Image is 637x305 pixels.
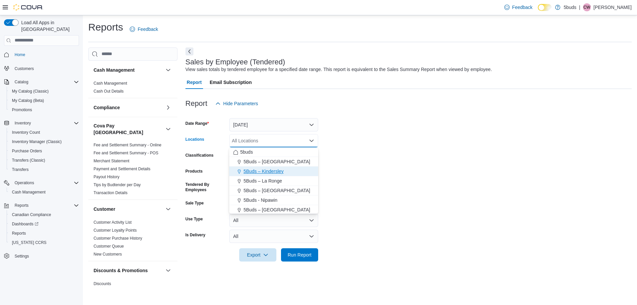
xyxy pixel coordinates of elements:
button: Cova Pay [GEOGRAPHIC_DATA] [164,125,172,133]
h3: Compliance [94,104,120,111]
span: My Catalog (Beta) [12,98,44,103]
span: Home [15,52,25,57]
span: Load All Apps in [GEOGRAPHIC_DATA] [19,19,79,33]
label: Use Type [185,216,203,222]
span: Customer Activity List [94,220,132,225]
a: Inventory Count [9,128,43,136]
span: 5Buds – [GEOGRAPHIC_DATA] [244,158,310,165]
button: Transfers (Classic) [7,156,82,165]
a: Dashboards [7,219,82,229]
span: 5Buds – Kindersley [244,168,284,175]
a: Cash Management [9,188,48,196]
button: Compliance [94,104,163,111]
div: Cash Management [88,79,177,98]
button: All [229,230,318,243]
button: 5Buds – [GEOGRAPHIC_DATA] [229,157,318,167]
p: [PERSON_NAME] [594,3,632,11]
span: 5Buds – [GEOGRAPHIC_DATA] [244,206,310,213]
button: Next [185,47,193,55]
a: Transfers (Classic) [9,156,48,164]
button: All [229,214,318,227]
a: Purchase Orders [9,147,45,155]
button: Canadian Compliance [7,210,82,219]
span: Transfers (Classic) [9,156,79,164]
span: New Customers [94,252,122,257]
span: Feedback [512,4,532,11]
a: Cash Management [94,81,127,86]
span: Email Subscription [210,76,252,89]
span: My Catalog (Classic) [12,89,49,94]
button: Operations [12,179,37,187]
span: My Catalog (Beta) [9,97,79,105]
h3: Sales by Employee (Tendered) [185,58,285,66]
button: 5Buds – [GEOGRAPHIC_DATA] [229,186,318,195]
a: Tips by Budtender per Day [94,183,141,187]
span: Reports [12,201,79,209]
span: Customer Queue [94,244,124,249]
button: 5Buds - Nipawin [229,195,318,205]
div: Choose from the following options [229,147,318,263]
a: Promotion Details [94,289,125,294]
button: Operations [1,178,82,188]
h3: Cash Management [94,67,135,73]
span: Customer Purchase History [94,236,142,241]
button: Cova Pay [GEOGRAPHIC_DATA] [94,122,163,136]
button: Export [239,248,276,262]
div: Courtney White [583,3,591,11]
span: Reports [12,231,26,236]
button: Cash Management [7,188,82,197]
span: Dashboards [12,221,38,227]
a: Feedback [502,1,535,14]
span: Transfers [12,167,29,172]
button: Promotions [7,105,82,114]
nav: Complex example [4,47,79,278]
span: Customers [15,66,34,71]
span: Washington CCRS [9,239,79,247]
span: Payment and Settlement Details [94,166,150,172]
button: Close list of options [309,138,314,143]
span: Inventory Count [9,128,79,136]
span: Report [187,76,202,89]
span: 5Buds – La Ronge [244,178,282,184]
span: Run Report [288,252,312,258]
a: Promotions [9,106,35,114]
span: 5Buds - Nipawin [244,197,277,203]
button: Reports [1,201,82,210]
span: Cash Management [12,190,45,195]
span: Inventory [12,119,79,127]
div: View sales totals by tendered employee for a specified date range. This report is equivalent to t... [185,66,492,73]
span: Inventory Manager (Classic) [9,138,79,146]
button: Home [1,50,82,59]
button: 5Buds – [GEOGRAPHIC_DATA] [229,205,318,215]
button: Settings [1,251,82,261]
button: My Catalog (Beta) [7,96,82,105]
button: Transfers [7,165,82,174]
span: Operations [15,180,34,186]
span: Feedback [138,26,158,33]
span: Customer Loyalty Points [94,228,137,233]
button: Cash Management [164,66,172,74]
a: Transfers [9,166,31,174]
button: Inventory Count [7,128,82,137]
p: | [579,3,580,11]
button: Catalog [12,78,31,86]
span: Transfers (Classic) [12,158,45,163]
span: [US_STATE] CCRS [12,240,46,245]
button: [DATE] [229,118,318,131]
button: Reports [7,229,82,238]
span: Promotions [9,106,79,114]
button: Customer [94,206,163,212]
a: Fee and Settlement Summary - POS [94,151,158,155]
span: Export [243,248,272,262]
a: My Catalog (Classic) [9,87,51,95]
button: Inventory [1,118,82,128]
span: Promotions [12,107,32,113]
span: Dashboards [9,220,79,228]
span: Fee and Settlement Summary - Online [94,142,162,148]
span: Home [12,50,79,59]
a: Customers [12,65,36,73]
a: Payout History [94,175,119,179]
